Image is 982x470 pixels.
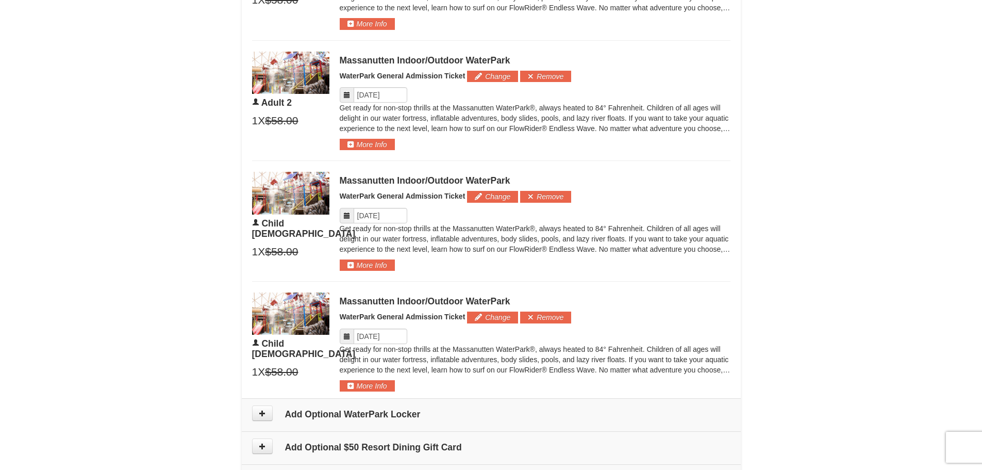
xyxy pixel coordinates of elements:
button: More Info [340,18,395,29]
p: Get ready for non-stop thrills at the Massanutten WaterPark®, always heated to 84° Fahrenheit. Ch... [340,344,730,375]
button: Change [467,191,518,202]
button: More Info [340,380,395,392]
span: Child [DEMOGRAPHIC_DATA] [252,218,356,239]
span: Adult 2 [261,98,292,108]
img: 6619917-1403-22d2226d.jpg [252,52,329,94]
button: Change [467,71,518,82]
img: 6619917-1403-22d2226d.jpg [252,172,329,214]
p: Get ready for non-stop thrills at the Massanutten WaterPark®, always heated to 84° Fahrenheit. Ch... [340,103,730,134]
span: $58.00 [265,364,298,380]
span: X [258,364,265,380]
div: Massanutten Indoor/Outdoor WaterPark [340,175,730,186]
button: Change [467,312,518,323]
span: WaterPark General Admission Ticket [340,72,465,80]
span: 1 [252,364,258,380]
div: Massanutten Indoor/Outdoor WaterPark [340,296,730,306]
img: 6619917-1403-22d2226d.jpg [252,293,329,335]
span: X [258,244,265,260]
span: Child [DEMOGRAPHIC_DATA] [252,338,356,359]
button: Remove [520,71,571,82]
span: X [258,113,265,128]
span: 1 [252,113,258,128]
button: More Info [340,139,395,150]
h4: Add Optional WaterPark Locker [252,409,730,419]
span: 1 [252,244,258,260]
button: Remove [520,312,571,323]
span: WaterPark General Admission Ticket [340,313,465,321]
button: More Info [340,260,395,271]
p: Get ready for non-stop thrills at the Massanutten WaterPark®, always heated to 84° Fahrenheit. Ch... [340,223,730,254]
button: Remove [520,191,571,202]
span: $58.00 [265,113,298,128]
span: WaterPark General Admission Ticket [340,192,465,200]
h4: Add Optional $50 Resort Dining Gift Card [252,442,730,452]
div: Massanutten Indoor/Outdoor WaterPark [340,55,730,66]
span: $58.00 [265,244,298,260]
